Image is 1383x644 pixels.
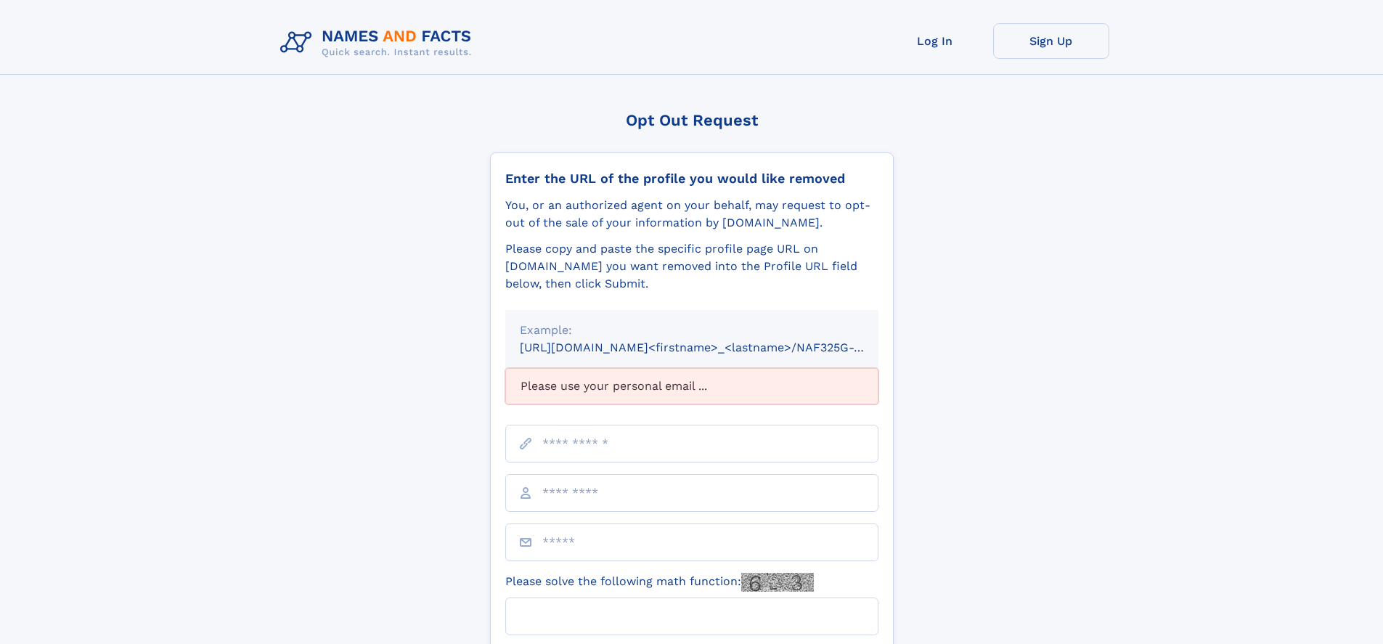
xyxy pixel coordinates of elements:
div: Opt Out Request [490,111,894,129]
a: Log In [877,23,993,59]
a: Sign Up [993,23,1109,59]
div: Example: [520,322,864,339]
div: You, or an authorized agent on your behalf, may request to opt-out of the sale of your informatio... [505,197,878,232]
div: Enter the URL of the profile you would like removed [505,171,878,187]
img: Logo Names and Facts [274,23,484,62]
label: Please solve the following math function: [505,573,814,592]
small: [URL][DOMAIN_NAME]<firstname>_<lastname>/NAF325G-xxxxxxxx [520,341,906,354]
div: Please use your personal email ... [505,368,878,404]
div: Please copy and paste the specific profile page URL on [DOMAIN_NAME] you want removed into the Pr... [505,240,878,293]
